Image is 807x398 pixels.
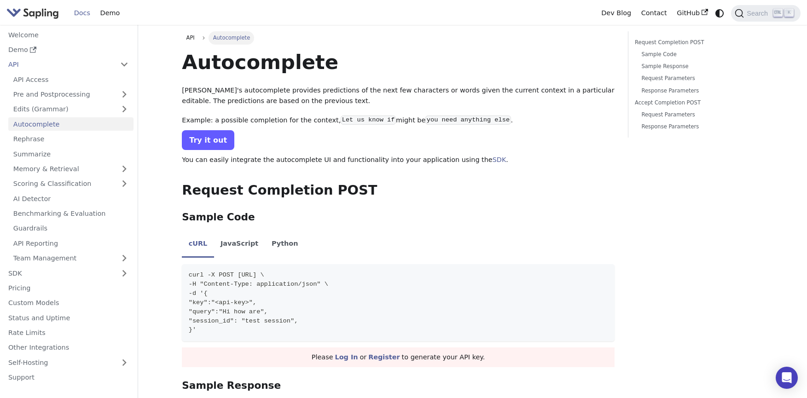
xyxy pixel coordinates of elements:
a: Edits (Grammar) [8,103,134,116]
a: Welcome [3,28,134,41]
img: Sapling.ai [6,6,59,20]
span: curl -X POST [URL] \ [189,271,264,278]
a: Summarize [8,147,134,161]
span: -H "Content-Type: application/json" \ [189,281,328,288]
span: "query":"Hi how are", [189,308,268,315]
div: Please or to generate your API key. [182,347,615,368]
h2: Request Completion POST [182,182,615,199]
a: API Access [8,73,134,86]
a: Accept Completion POST [635,98,760,107]
li: Python [265,232,305,258]
a: Request Parameters [641,110,756,119]
a: Sapling.ai [6,6,62,20]
a: Docs [69,6,95,20]
div: Open Intercom Messenger [776,367,798,389]
nav: Breadcrumbs [182,31,615,44]
a: Support [3,371,134,384]
span: -d '{ [189,290,208,297]
a: Pricing [3,282,134,295]
li: cURL [182,232,214,258]
a: Benchmarking & Evaluation [8,207,134,220]
a: API [3,58,115,71]
p: [PERSON_NAME]'s autocomplete provides predictions of the next few characters or words given the c... [182,85,615,107]
a: GitHub [672,6,713,20]
a: Log In [335,353,358,361]
p: Example: a possible completion for the context, might be . [182,115,615,126]
a: Demo [95,6,125,20]
p: You can easily integrate the autocomplete UI and functionality into your application using the . [182,155,615,166]
span: Autocomplete [209,31,254,44]
a: Response Parameters [641,122,756,131]
a: Response Parameters [641,87,756,95]
button: Expand sidebar category 'SDK' [115,266,134,280]
a: SDK [493,156,506,163]
code: you need anything else [425,115,511,125]
button: Switch between dark and light mode (currently system mode) [713,6,726,20]
a: Autocomplete [8,117,134,131]
a: Scoring & Classification [8,177,134,190]
span: "key":"<api-key>", [189,299,257,306]
a: Memory & Retrieval [8,162,134,176]
a: Request Completion POST [635,38,760,47]
a: Rephrase [8,133,134,146]
a: Request Parameters [641,74,756,83]
a: API Reporting [8,236,134,250]
a: Register [368,353,400,361]
h1: Autocomplete [182,50,615,75]
a: Guardrails [8,222,134,235]
a: Try it out [182,130,234,150]
a: Sample Code [641,50,756,59]
span: }' [189,326,196,333]
li: JavaScript [214,232,265,258]
a: Custom Models [3,296,134,310]
span: API [186,35,195,41]
a: Pre and Postprocessing [8,88,134,101]
a: Dev Blog [596,6,636,20]
span: "session_id": "test session", [189,317,298,324]
button: Collapse sidebar category 'API' [115,58,134,71]
a: API [182,31,199,44]
a: Rate Limits [3,326,134,340]
code: Let us know if [341,115,396,125]
a: Other Integrations [3,341,134,354]
a: Sample Response [641,62,756,71]
button: Search (Ctrl+K) [731,5,800,22]
kbd: K [784,9,794,17]
span: Search [744,10,773,17]
a: Self-Hosting [3,356,134,369]
a: SDK [3,266,115,280]
h3: Sample Code [182,211,615,224]
a: Contact [636,6,672,20]
a: AI Detector [8,192,134,205]
a: Demo [3,43,134,57]
h3: Sample Response [182,380,615,392]
a: Status and Uptime [3,311,134,324]
a: Team Management [8,252,134,265]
